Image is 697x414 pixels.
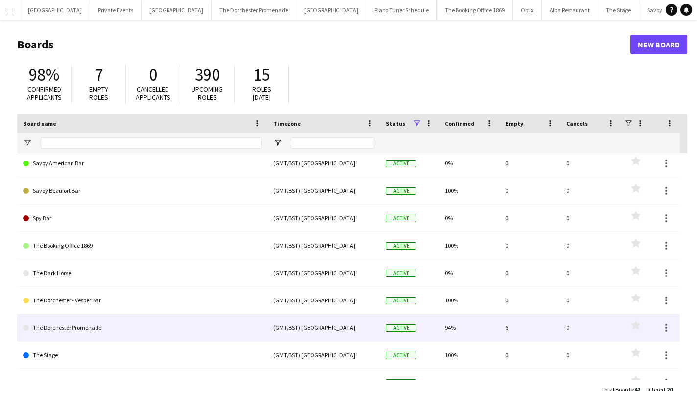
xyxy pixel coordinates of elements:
[439,342,500,368] div: 100%
[267,314,380,341] div: (GMT/BST) [GEOGRAPHIC_DATA]
[23,205,262,232] a: Spy Bar
[560,314,621,341] div: 0
[386,379,416,387] span: Active
[634,386,640,393] span: 42
[500,287,560,314] div: 0
[500,177,560,204] div: 0
[505,120,523,127] span: Empty
[23,369,262,396] a: [GEOGRAPHIC_DATA]
[386,324,416,332] span: Active
[439,287,500,314] div: 100%
[386,215,416,222] span: Active
[439,177,500,204] div: 100%
[630,35,687,54] a: New Board
[500,314,560,341] div: 6
[23,138,32,147] button: Open Filter Menu
[267,232,380,259] div: (GMT/BST) [GEOGRAPHIC_DATA]
[439,150,500,177] div: 0%
[439,314,500,341] div: 94%
[646,386,665,393] span: Filtered
[267,177,380,204] div: (GMT/BST) [GEOGRAPHIC_DATA]
[29,64,59,86] span: 98%
[149,64,157,86] span: 0
[386,352,416,359] span: Active
[17,37,630,52] h1: Boards
[273,120,301,127] span: Timezone
[639,0,693,20] button: Savoy - Gallery
[23,177,262,205] a: Savoy Beaufort Bar
[439,232,500,259] div: 100%
[273,138,282,147] button: Open Filter Menu
[252,85,271,102] span: Roles [DATE]
[23,120,56,127] span: Board name
[23,259,262,287] a: The Dark Horse
[601,386,633,393] span: Total Boards
[386,242,416,250] span: Active
[267,205,380,231] div: (GMT/BST) [GEOGRAPHIC_DATA]
[23,287,262,314] a: The Dorchester - Vesper Bar
[439,259,500,286] div: 0%
[296,0,366,20] button: [GEOGRAPHIC_DATA]
[667,386,673,393] span: 20
[27,85,62,102] span: Confirmed applicants
[366,0,437,20] button: Piano Tuner Schedule
[500,232,560,259] div: 0
[598,0,639,20] button: The Stage
[560,205,621,231] div: 0
[195,64,220,86] span: 390
[267,287,380,314] div: (GMT/BST) [GEOGRAPHIC_DATA]
[560,232,621,259] div: 0
[542,0,598,20] button: Alba Restaurant
[560,287,621,314] div: 0
[267,342,380,368] div: (GMT/BST) [GEOGRAPHIC_DATA]
[560,369,621,396] div: 0
[500,259,560,286] div: 0
[89,85,108,102] span: Empty roles
[20,0,90,20] button: [GEOGRAPHIC_DATA]
[23,314,262,342] a: The Dorchester Promenade
[253,64,270,86] span: 15
[192,85,223,102] span: Upcoming roles
[386,160,416,167] span: Active
[23,232,262,259] a: The Booking Office 1869
[560,342,621,368] div: 0
[500,150,560,177] div: 0
[386,187,416,195] span: Active
[386,270,416,277] span: Active
[560,150,621,177] div: 0
[267,150,380,177] div: (GMT/BST) [GEOGRAPHIC_DATA]
[386,120,405,127] span: Status
[439,369,500,396] div: 100%
[142,0,212,20] button: [GEOGRAPHIC_DATA]
[566,120,588,127] span: Cancels
[90,0,142,20] button: Private Events
[136,85,170,102] span: Cancelled applicants
[41,137,262,149] input: Board name Filter Input
[445,120,475,127] span: Confirmed
[23,150,262,177] a: Savoy American Bar
[386,297,416,304] span: Active
[500,205,560,231] div: 0
[23,342,262,369] a: The Stage
[560,177,621,204] div: 0
[601,380,640,399] div: :
[95,64,103,86] span: 7
[500,342,560,368] div: 0
[646,380,673,399] div: :
[437,0,513,20] button: The Booking Office 1869
[513,0,542,20] button: Oblix
[291,137,374,149] input: Timezone Filter Input
[267,259,380,286] div: (GMT/BST) [GEOGRAPHIC_DATA]
[212,0,296,20] button: The Dorchester Promenade
[500,369,560,396] div: 0
[439,205,500,231] div: 0%
[560,259,621,286] div: 0
[267,369,380,396] div: (GMT/BST) [GEOGRAPHIC_DATA]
